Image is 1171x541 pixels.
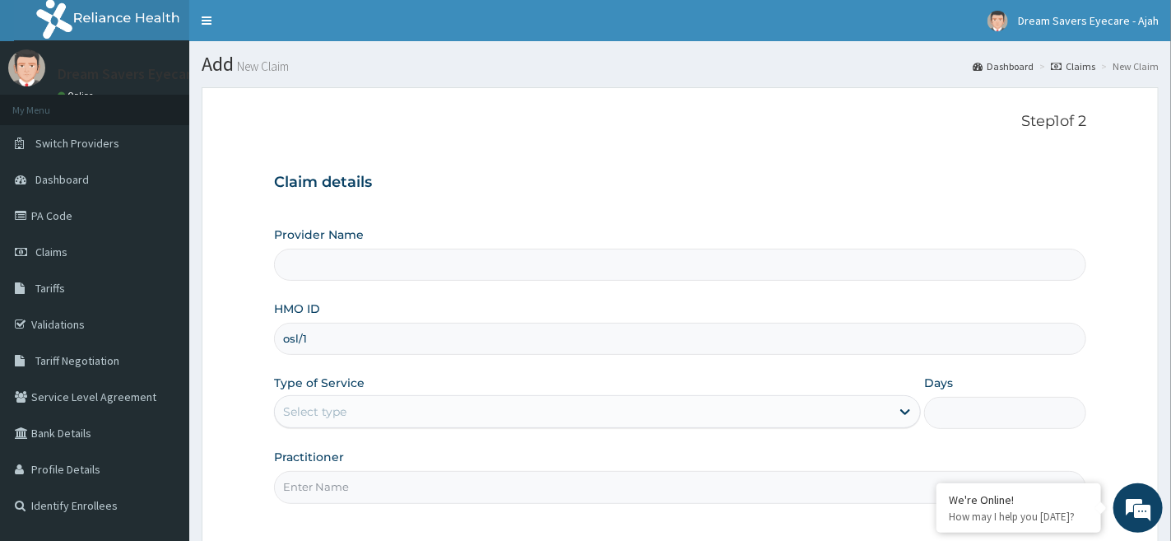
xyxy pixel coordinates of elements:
input: Enter Name [274,471,1086,503]
span: Dashboard [35,172,89,187]
span: Tariff Negotiation [35,353,119,368]
label: Practitioner [274,449,344,465]
p: Step 1 of 2 [274,113,1086,131]
span: Claims [35,245,67,259]
img: User Image [8,49,45,86]
a: Online [58,90,97,101]
img: User Image [987,11,1008,31]
p: How may I help you today? [949,510,1089,524]
h3: Claim details [274,174,1086,192]
a: Dashboard [973,59,1034,73]
span: Tariffs [35,281,65,296]
label: HMO ID [274,301,320,317]
small: New Claim [234,60,289,72]
label: Days [924,375,953,391]
input: Enter HMO ID [274,323,1086,355]
span: Dream Savers Eyecare - Ajah [1018,13,1159,28]
p: Dream Savers Eyecare - Ajah [58,67,238,82]
a: Claims [1051,59,1095,73]
label: Provider Name [274,226,364,243]
li: New Claim [1097,59,1159,73]
span: Switch Providers [35,136,119,151]
h1: Add [202,54,1159,75]
div: We're Online! [949,492,1089,507]
div: Select type [283,403,346,420]
label: Type of Service [274,375,365,391]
